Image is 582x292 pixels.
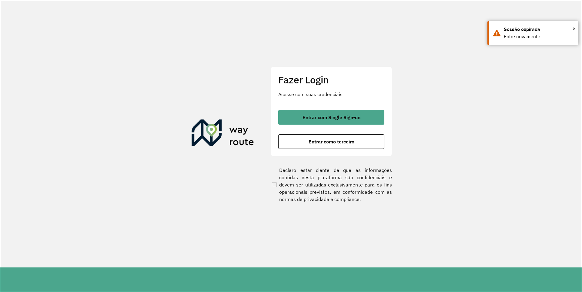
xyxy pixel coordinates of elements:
[271,166,392,203] label: Declaro estar ciente de que as informações contidas nesta plataforma são confidenciais e devem se...
[573,24,576,33] span: ×
[278,134,384,149] button: button
[504,26,574,33] div: Sessão expirada
[303,115,360,120] span: Entrar com Single Sign-on
[309,139,354,144] span: Entrar como terceiro
[504,33,574,40] div: Entre novamente
[278,91,384,98] p: Acesse com suas credenciais
[278,110,384,125] button: button
[573,24,576,33] button: Close
[278,74,384,86] h2: Fazer Login
[192,119,254,149] img: Roteirizador AmbevTech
